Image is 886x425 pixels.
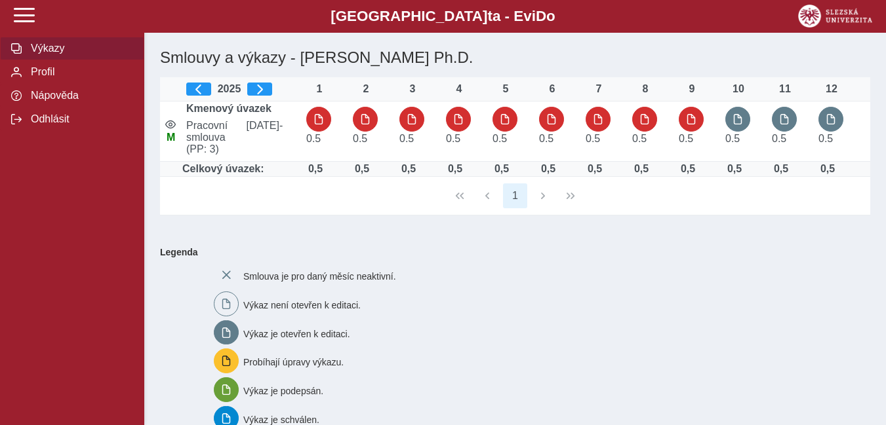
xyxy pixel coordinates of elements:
[167,132,175,143] span: Údaje souhlasí s údaji v Magionu
[632,133,647,144] span: Úvazek : 4 h / den. 20 h / týden.
[155,43,755,72] h1: Smlouvy a výkazy - [PERSON_NAME] Ph.D.
[399,133,414,144] span: Úvazek : 4 h / den. 20 h / týden.
[582,163,608,175] div: Úvazek : 4 h / den. 20 h / týden.
[442,163,468,175] div: Úvazek : 4 h / den. 20 h / týden.
[349,163,375,175] div: Úvazek : 4 h / den. 20 h / týden.
[243,271,396,282] span: Smlouva je pro daný měsíc neaktivní.
[546,8,555,24] span: o
[27,113,133,125] span: Odhlásit
[675,163,701,175] div: Úvazek : 4 h / den. 20 h / týden.
[628,163,654,175] div: Úvazek : 4 h / den. 20 h / týden.
[489,163,515,175] div: Úvazek : 4 h / den. 20 h / týden.
[768,163,794,175] div: Úvazek : 4 h / den. 20 h / týden.
[353,133,367,144] span: Úvazek : 4 h / den. 20 h / týden.
[487,8,492,24] span: t
[586,133,600,144] span: Úvazek : 4 h / den. 20 h / týden.
[181,120,241,155] span: Pracovní smlouva (PP: 3)
[241,120,302,155] span: [DATE]
[27,90,133,102] span: Nápověda
[243,414,319,424] span: Výkaz je schválen.
[772,133,786,144] span: Úvazek : 4 h / den. 20 h / týden.
[186,83,296,96] div: 2025
[353,83,379,95] div: 2
[632,83,658,95] div: 8
[679,133,693,144] span: Úvazek : 4 h / den. 20 h / týden.
[165,119,176,130] i: Smlouva je aktivní
[539,133,554,144] span: Úvazek : 4 h / den. 20 h / týden.
[535,163,561,175] div: Úvazek : 4 h / den. 20 h / týden.
[586,83,612,95] div: 7
[721,163,748,175] div: Úvazek : 4 h / den. 20 h / týden.
[493,133,507,144] span: Úvazek : 4 h / den. 20 h / týden.
[818,133,833,144] span: Úvazek : 4 h / den. 20 h / týden.
[186,103,272,114] b: Kmenový úvazek
[39,8,847,25] b: [GEOGRAPHIC_DATA] a - Evi
[243,328,350,339] span: Výkaz je otevřen k editaci.
[446,133,460,144] span: Úvazek : 4 h / den. 20 h / týden.
[155,242,865,263] b: Legenda
[181,162,301,177] td: Celkový úvazek:
[815,163,841,175] div: Úvazek : 4 h / den. 20 h / týden.
[27,43,133,54] span: Výkazy
[306,133,321,144] span: Úvazek : 4 h / den. 20 h / týden.
[818,83,845,95] div: 12
[27,66,133,78] span: Profil
[302,163,329,175] div: Úvazek : 4 h / den. 20 h / týden.
[243,357,344,367] span: Probíhají úpravy výkazu.
[399,83,426,95] div: 3
[679,83,705,95] div: 9
[306,83,332,95] div: 1
[725,83,752,95] div: 10
[725,133,740,144] span: Úvazek : 4 h / den. 20 h / týden.
[798,5,872,28] img: logo_web_su.png
[395,163,422,175] div: Úvazek : 4 h / den. 20 h / týden.
[243,386,323,396] span: Výkaz je podepsán.
[503,183,528,208] button: 1
[493,83,519,95] div: 5
[536,8,546,24] span: D
[539,83,565,95] div: 6
[243,300,361,310] span: Výkaz není otevřen k editaci.
[772,83,798,95] div: 11
[446,83,472,95] div: 4
[279,120,283,131] span: -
